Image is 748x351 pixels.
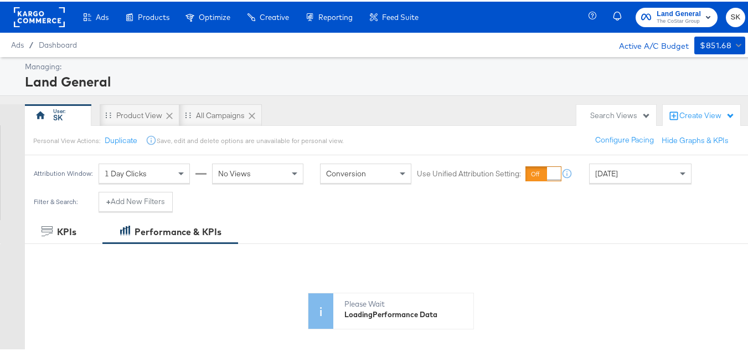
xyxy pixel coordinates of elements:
div: Personal View Actions: [33,135,100,144]
div: Land General [25,70,742,89]
div: Managing: [25,60,742,70]
button: Hide Graphs & KPIs [662,134,729,144]
label: Use Unified Attribution Setting: [417,167,521,177]
div: Search Views [590,109,651,119]
div: Attribution Window: [33,168,93,176]
div: SK [53,111,63,121]
span: No Views [218,167,251,177]
button: $851.68 [694,35,745,53]
button: SK [726,6,745,26]
span: [DATE] [595,167,618,177]
span: Ads [96,11,109,20]
div: Drag to reorder tab [185,110,191,116]
span: Ads [11,39,24,48]
strong: + [106,195,111,205]
span: / [24,39,39,48]
div: Save, edit and delete options are unavailable for personal view. [157,135,343,144]
span: 1 Day Clicks [105,167,147,177]
div: Create View [679,109,735,120]
button: Configure Pacing [587,129,662,149]
div: All Campaigns [196,109,245,119]
div: Drag to reorder tab [105,110,111,116]
span: SK [730,9,741,22]
span: Feed Suite [382,11,419,20]
div: $851.68 [700,37,731,51]
div: Active A/C Budget [607,35,689,52]
button: Duplicate [105,134,137,144]
span: Reporting [318,11,353,20]
span: Conversion [326,167,366,177]
div: Product View [116,109,162,119]
div: Performance & KPIs [135,224,221,237]
span: Creative [260,11,289,20]
div: Filter & Search: [33,196,78,204]
div: KPIs [57,224,76,237]
button: Land GeneralThe CoStar Group [636,6,718,26]
span: Products [138,11,169,20]
span: Land General [657,7,701,18]
button: +Add New Filters [99,190,173,210]
a: Dashboard [39,39,77,48]
span: Optimize [199,11,230,20]
span: The CoStar Group [657,16,701,24]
